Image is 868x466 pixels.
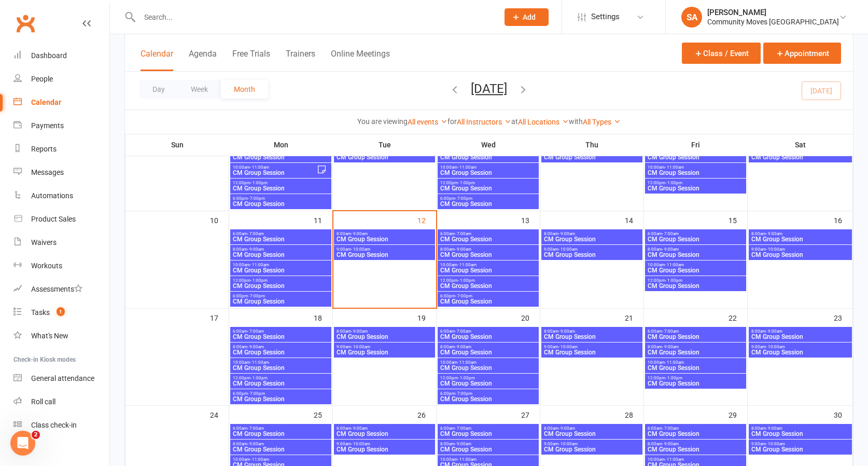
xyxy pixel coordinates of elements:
[13,184,109,208] a: Automations
[31,145,57,153] div: Reports
[31,238,57,246] div: Waivers
[731,256,856,269] div: [EMAIL_ADDRESS][DOMAIN_NAME]
[731,105,856,119] div: [EMAIL_ADDRESS][DOMAIN_NAME]
[31,285,82,293] div: Assessments
[31,421,77,429] div: Class check-in
[31,121,64,130] div: Payments
[31,51,67,60] div: Dashboard
[31,191,73,200] div: Automations
[711,367,738,381] div: Notes
[31,215,76,223] div: Product Sales
[731,286,856,299] div: [EMAIL_ADDRESS][DOMAIN_NAME]
[31,374,94,382] div: General attendance
[32,431,40,439] span: 2
[13,114,109,138] a: Payments
[13,231,109,254] a: Waivers
[13,254,109,278] a: Workouts
[57,307,65,316] span: 1
[13,138,109,161] a: Reports
[751,209,814,226] a: [PERSON_NAME]
[731,135,856,149] div: [EMAIL_ADDRESS][DOMAIN_NAME]
[13,324,109,348] a: What's New
[731,196,856,209] div: [EMAIL_ADDRESS][DOMAIN_NAME]
[13,44,109,67] a: Dashboard
[13,301,109,324] a: Tasks 1
[13,208,109,231] a: Product Sales
[31,332,68,340] div: What's New
[31,75,53,83] div: People
[751,149,814,166] a: [PERSON_NAME]
[751,59,814,75] a: [PERSON_NAME]
[31,98,61,106] div: Calendar
[13,367,109,390] a: General attendance kiosk mode
[13,390,109,414] a: Roll call
[31,398,55,406] div: Roll call
[751,239,814,256] a: [PERSON_NAME]
[12,10,38,36] a: Clubworx
[13,414,109,437] a: Class kiosk mode
[751,89,814,105] a: [PERSON_NAME]
[13,91,109,114] a: Calendar
[13,278,109,301] a: Assessments
[751,119,814,135] a: [PERSON_NAME]
[31,262,62,270] div: Workouts
[31,308,50,317] div: Tasks
[751,269,814,286] a: [PERSON_NAME]
[751,179,814,196] a: [PERSON_NAME]
[13,161,109,184] a: Messages
[731,75,856,89] div: [EMAIL_ADDRESS][DOMAIN_NAME]
[31,168,64,176] div: Messages
[13,67,109,91] a: People
[10,431,35,456] iframe: Intercom live chat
